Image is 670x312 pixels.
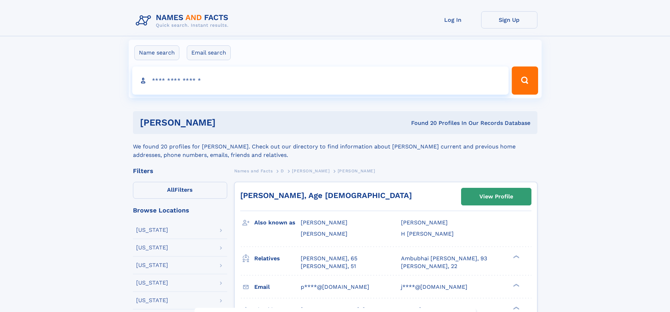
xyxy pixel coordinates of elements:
[254,281,301,293] h3: Email
[292,166,330,175] a: [PERSON_NAME]
[338,168,375,173] span: [PERSON_NAME]
[512,66,538,95] button: Search Button
[136,280,168,286] div: [US_STATE]
[134,45,179,60] label: Name search
[401,230,454,237] span: H [PERSON_NAME]
[511,306,520,310] div: ❯
[301,219,347,226] span: [PERSON_NAME]
[254,217,301,229] h3: Also known as
[301,230,347,237] span: [PERSON_NAME]
[301,262,356,270] a: [PERSON_NAME], 51
[479,189,513,205] div: View Profile
[313,119,530,127] div: Found 20 Profiles In Our Records Database
[133,207,227,214] div: Browse Locations
[240,191,412,200] a: [PERSON_NAME], Age [DEMOGRAPHIC_DATA]
[511,283,520,287] div: ❯
[187,45,231,60] label: Email search
[167,186,174,193] span: All
[234,166,273,175] a: Names and Facts
[425,11,481,28] a: Log In
[133,182,227,199] label: Filters
[136,262,168,268] div: [US_STATE]
[133,134,537,159] div: We found 20 profiles for [PERSON_NAME]. Check out our directory to find information about [PERSON...
[136,245,168,250] div: [US_STATE]
[140,118,313,127] h1: [PERSON_NAME]
[281,168,284,173] span: D
[301,255,357,262] a: [PERSON_NAME], 65
[292,168,330,173] span: [PERSON_NAME]
[133,168,227,174] div: Filters
[511,254,520,259] div: ❯
[133,11,234,30] img: Logo Names and Facts
[401,255,487,262] a: Ambubhai [PERSON_NAME], 93
[281,166,284,175] a: D
[481,11,537,28] a: Sign Up
[401,262,457,270] a: [PERSON_NAME], 22
[401,219,448,226] span: [PERSON_NAME]
[132,66,509,95] input: search input
[461,188,531,205] a: View Profile
[136,298,168,303] div: [US_STATE]
[136,227,168,233] div: [US_STATE]
[254,253,301,265] h3: Relatives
